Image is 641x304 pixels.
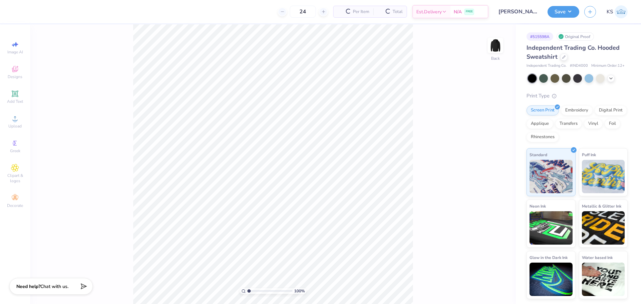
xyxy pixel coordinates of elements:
[7,203,23,208] span: Decorate
[529,151,547,158] span: Standard
[40,283,68,290] span: Chat with us.
[595,105,627,115] div: Digital Print
[529,160,573,193] img: Standard
[526,132,559,142] div: Rhinestones
[529,263,573,296] img: Glow in the Dark Ink
[10,148,20,154] span: Greek
[353,8,369,15] span: Per Item
[570,63,588,69] span: # IND4000
[529,211,573,245] img: Neon Ink
[8,74,22,79] span: Designs
[529,254,568,261] span: Glow in the Dark Ink
[582,151,596,158] span: Puff Ink
[489,39,502,52] img: Back
[491,55,500,61] div: Back
[582,160,625,193] img: Puff Ink
[605,119,620,129] div: Foil
[526,92,628,100] div: Print Type
[555,119,582,129] div: Transfers
[16,283,40,290] strong: Need help?
[7,99,23,104] span: Add Text
[582,263,625,296] img: Water based Ink
[466,9,473,14] span: FREE
[529,203,546,210] span: Neon Ink
[493,5,543,18] input: Untitled Design
[548,6,579,18] button: Save
[8,123,22,129] span: Upload
[526,32,553,41] div: # 515598A
[591,63,625,69] span: Minimum Order: 12 +
[393,8,403,15] span: Total
[557,32,594,41] div: Original Proof
[582,203,621,210] span: Metallic & Glitter Ink
[582,211,625,245] img: Metallic & Glitter Ink
[615,5,628,18] img: Kath Sales
[607,8,613,16] span: KS
[582,254,613,261] span: Water based Ink
[526,44,620,61] span: Independent Trading Co. Hooded Sweatshirt
[294,288,305,294] span: 100 %
[3,173,27,184] span: Clipart & logos
[290,6,316,18] input: – –
[526,105,559,115] div: Screen Print
[454,8,462,15] span: N/A
[561,105,593,115] div: Embroidery
[584,119,603,129] div: Vinyl
[7,49,23,55] span: Image AI
[526,119,553,129] div: Applique
[526,63,567,69] span: Independent Trading Co.
[607,5,628,18] a: KS
[416,8,442,15] span: Est. Delivery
